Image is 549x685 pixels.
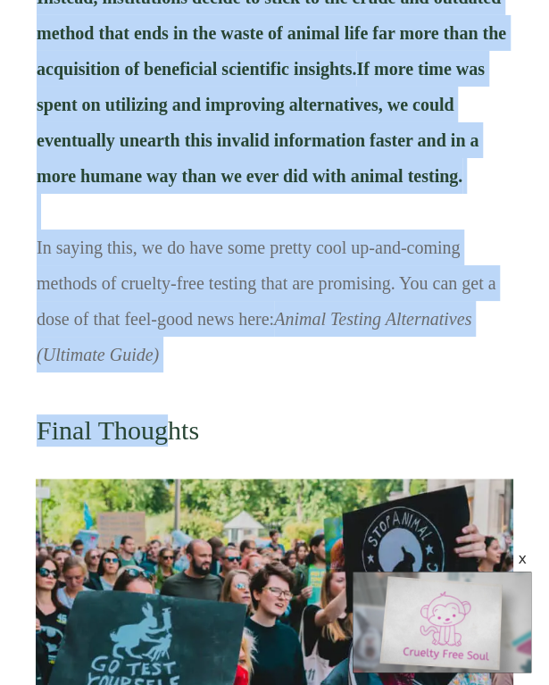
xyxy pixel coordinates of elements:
[353,572,531,672] div: Video Player
[515,552,529,566] div: x
[37,59,485,186] span: If more time was spent on utilizing and improving alternatives, we could eventually unearth this ...
[37,309,471,364] a: Animal Testing Alternatives (Ultimate Guide)
[37,388,512,460] h2: Final Thoughts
